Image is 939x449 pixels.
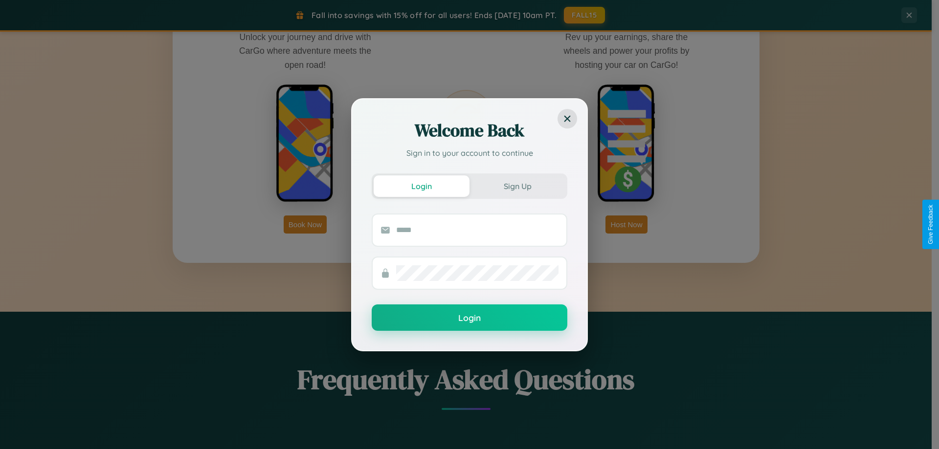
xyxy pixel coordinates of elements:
[372,304,567,331] button: Login
[372,147,567,159] p: Sign in to your account to continue
[469,175,565,197] button: Sign Up
[927,205,934,244] div: Give Feedback
[372,119,567,142] h2: Welcome Back
[374,175,469,197] button: Login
